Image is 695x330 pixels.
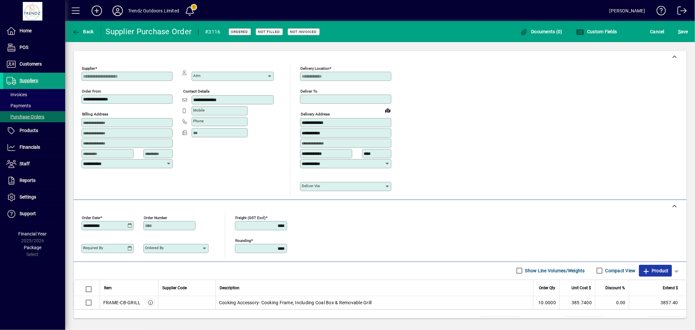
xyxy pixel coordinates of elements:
span: Invoices [7,92,27,97]
mat-label: Order from [82,89,101,94]
span: ave [678,26,688,37]
a: Purchase Orders [3,111,65,122]
td: 3857.40 [647,317,687,324]
a: Knowledge Base [652,1,666,22]
span: Home [20,28,32,33]
a: Invoices [3,89,65,100]
span: Package [24,245,41,250]
mat-label: Supplier [82,66,95,71]
a: Settings [3,189,65,205]
span: Reports [20,178,36,183]
span: Order Qty [539,284,555,292]
span: Item [104,284,112,292]
mat-label: Required by [83,246,103,250]
span: Extend $ [663,284,678,292]
span: Purchase Orders [7,114,44,119]
span: Payments [7,103,31,108]
a: Products [3,123,65,139]
td: Freight [525,317,564,324]
a: Staff [3,156,65,172]
span: Suppliers [20,78,38,83]
span: Staff [20,161,30,166]
td: 3857.40 [629,296,686,309]
span: Supplier Code [162,284,187,292]
a: View on map [383,105,393,115]
mat-label: Phone [193,119,204,123]
mat-label: Delivery Location [300,66,329,71]
div: Supplier Purchase Order [106,26,192,37]
span: Not Invoiced [290,30,317,34]
a: Financials [3,139,65,156]
span: Support [20,211,36,216]
a: Reports [3,172,65,189]
label: Show Line Volumes/Weights [524,267,585,274]
td: Total Volume [442,317,481,324]
app-page-header-button: Back [65,26,101,37]
span: Product [642,265,669,276]
span: Back [72,29,94,34]
a: Logout [673,1,687,22]
mat-label: Ordered by [145,246,164,250]
span: Customers [20,61,42,67]
div: FRAME-CB-GRILL [103,299,141,306]
span: S [678,29,681,34]
mat-label: Deliver To [300,89,317,94]
span: Unit Cost $ [572,284,591,292]
mat-label: Rounding [235,238,251,243]
span: Discount % [605,284,625,292]
a: Home [3,23,65,39]
span: Products [20,128,38,133]
button: Documents (0) [518,26,564,37]
span: Financial Year [19,231,47,236]
a: Customers [3,56,65,72]
button: Add [86,5,107,17]
mat-label: Order number [144,215,167,220]
a: Payments [3,100,65,111]
span: Custom Fields [576,29,617,34]
div: Trendz Outdoors Limited [128,6,179,16]
td: 0.00 [595,296,629,309]
span: Not Filled [258,30,280,34]
button: Back [70,26,95,37]
span: Settings [20,194,36,200]
td: 10.0000 [533,296,559,309]
a: Support [3,206,65,222]
td: GST exclusive [608,317,647,324]
span: Documents (0) [520,29,562,34]
td: M³ [481,317,520,324]
button: Profile [107,5,128,17]
mat-label: Freight (GST excl) [235,215,266,220]
td: 0.00 [564,317,603,324]
button: Cancel [649,26,666,37]
button: Custom Fields [574,26,619,37]
button: Save [676,26,690,37]
mat-label: Mobile [193,108,205,112]
mat-label: Attn [193,73,200,78]
span: Cancel [650,26,665,37]
div: [PERSON_NAME] [610,6,645,16]
label: Compact View [604,267,636,274]
a: POS [3,39,65,56]
td: 385.7400 [559,296,595,309]
mat-label: Order date [82,215,100,220]
span: Financials [20,144,40,150]
mat-label: Deliver via [302,184,320,188]
span: Description [220,284,239,292]
span: POS [20,45,28,50]
span: Cooking Accessory- Cooking Frame, Including Coal Box & Removable Grill [219,299,372,306]
button: Product [639,265,672,277]
span: Ordered [231,30,248,34]
div: #3116 [205,27,220,37]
